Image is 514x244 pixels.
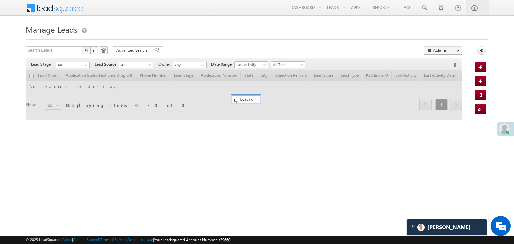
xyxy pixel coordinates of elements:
[211,61,234,67] span: Date Range
[90,46,98,54] button: ?
[427,224,471,230] span: Carter
[62,237,72,242] a: About
[116,47,149,53] span: Advanced Search
[158,61,173,67] span: Owner
[26,237,230,243] span: © 2025 LeadSquared | | | | |
[417,224,425,231] img: Carter
[234,61,268,68] a: Last Activity
[93,47,96,53] span: ?
[127,237,153,242] a: Acceptable Use
[56,62,90,68] a: All
[95,61,119,67] span: Lead Source
[411,224,416,229] img: carter-drag
[73,237,99,242] a: Contact Support
[406,219,487,236] div: carter-dragCarter[PERSON_NAME]
[26,24,77,35] span: Manage Leads
[271,62,303,68] span: All Time
[119,62,153,68] a: All
[235,62,266,68] span: Last Activity
[220,237,230,242] span: 39660
[154,237,230,242] span: Your Leadsquared Account Number is
[85,48,88,52] img: Search
[232,95,260,103] div: Loading...
[198,62,206,69] a: Show All Items
[56,62,88,68] span: All
[100,237,126,242] a: Terms of Service
[173,62,207,68] input: Type to Search
[271,61,305,68] a: All Time
[31,61,56,67] span: Lead Stage
[119,62,151,68] span: All
[424,46,462,55] button: Actions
